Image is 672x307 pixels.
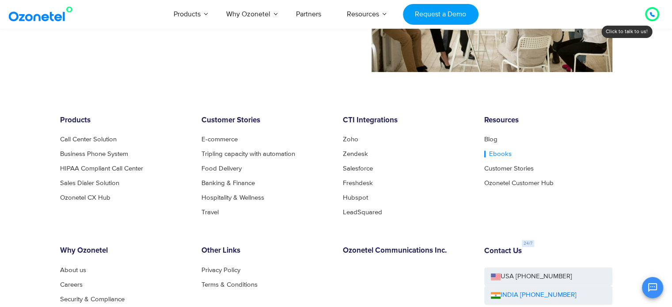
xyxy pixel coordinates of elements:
h6: Why Ozonetel [60,246,188,255]
a: Salesforce [343,165,373,172]
a: Careers [60,281,83,288]
h6: Customer Stories [201,116,330,125]
h6: Products [60,116,188,125]
a: USA [PHONE_NUMBER] [484,267,612,286]
a: Ozonetel Customer Hub [484,180,554,186]
a: Sales Dialer Solution [60,180,119,186]
a: Blog [484,136,497,143]
a: Tripling capacity with automation [201,151,295,157]
img: us-flag.png [491,273,501,280]
a: Customer Stories [484,165,534,172]
a: E-commerce [201,136,238,143]
a: Privacy Policy [201,267,240,273]
a: LeadSquared [343,209,382,216]
a: Hubspot [343,194,368,201]
a: Freshdesk [343,180,373,186]
a: HIPAA Compliant Call Center [60,165,143,172]
a: Food Delivery [201,165,242,172]
a: Banking & Finance [201,180,255,186]
a: Zendesk [343,151,368,157]
h6: Ozonetel Communications Inc. [343,246,471,255]
a: Request a Demo [403,4,478,25]
h6: Resources [484,116,612,125]
a: About us [60,267,86,273]
a: Terms & Conditions [201,281,258,288]
a: Travel [201,209,219,216]
button: Open chat [642,277,663,298]
a: Ozonetel CX Hub [60,194,110,201]
a: Zoho [343,136,358,143]
a: Call Center Solution [60,136,117,143]
a: Ebooks [484,151,512,157]
h6: Other Links [201,246,330,255]
a: Hospitality & Wellness [201,194,264,201]
h6: Contact Us [484,247,522,256]
h6: CTI Integrations [343,116,471,125]
a: Security & Compliance [60,296,125,303]
a: Business Phone System [60,151,128,157]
